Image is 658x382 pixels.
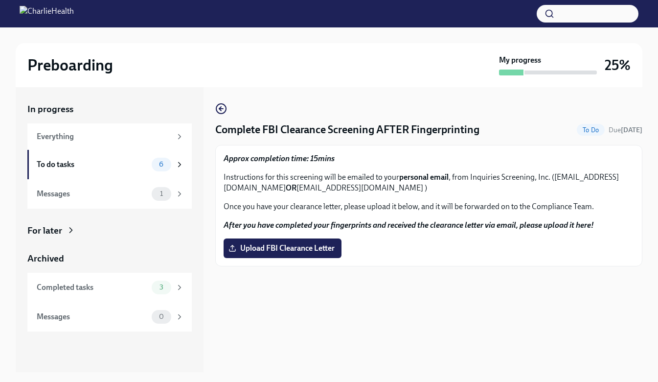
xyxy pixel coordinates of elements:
[27,224,192,237] a: For later
[499,55,541,66] strong: My progress
[27,55,113,75] h2: Preboarding
[27,252,192,265] a: Archived
[230,243,335,253] span: Upload FBI Clearance Letter
[609,126,642,134] span: Due
[27,150,192,179] a: To do tasks6
[27,273,192,302] a: Completed tasks3
[27,224,62,237] div: For later
[37,311,148,322] div: Messages
[154,284,169,291] span: 3
[27,123,192,150] a: Everything
[27,103,192,116] a: In progress
[605,56,631,74] h3: 25%
[37,189,148,199] div: Messages
[577,126,605,134] span: To Do
[224,239,341,258] label: Upload FBI Clearance Letter
[27,302,192,332] a: Messages0
[154,190,169,197] span: 1
[37,159,148,170] div: To do tasks
[37,282,148,293] div: Completed tasks
[399,172,449,182] strong: personal email
[215,122,479,137] h4: Complete FBI Clearance Screening AFTER Fingerprinting
[224,154,335,163] strong: Approx completion time: 15mins
[20,6,74,22] img: CharlieHealth
[224,201,634,212] p: Once you have your clearance letter, please upload it below, and it will be forwarded on to the C...
[37,131,171,142] div: Everything
[286,183,296,192] strong: OR
[224,172,634,193] p: Instructions for this screening will be emailed to your , from Inquiries Screening, Inc. ([EMAIL_...
[609,125,642,135] span: September 8th, 2025 09:00
[621,126,642,134] strong: [DATE]
[153,313,170,320] span: 0
[224,220,594,230] strong: After you have completed your fingerprints and received the clearance letter via email, please up...
[153,161,169,168] span: 6
[27,179,192,209] a: Messages1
